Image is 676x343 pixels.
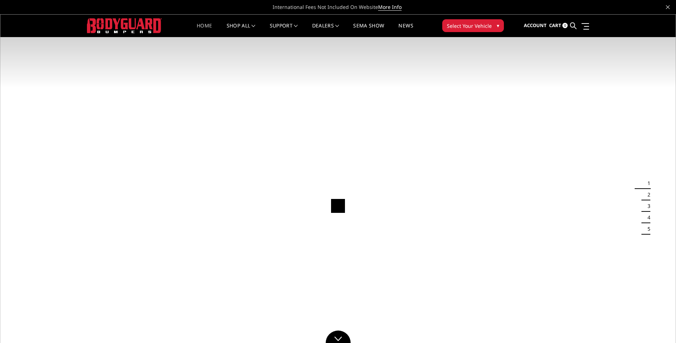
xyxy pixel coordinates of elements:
span: Select Your Vehicle [447,22,492,30]
button: 1 of 5 [643,178,650,189]
span: Cart [549,22,561,29]
a: Dealers [312,23,339,37]
a: Home [197,23,212,37]
a: More Info [378,4,402,11]
a: Account [524,16,547,35]
a: News [398,23,413,37]
a: Support [270,23,298,37]
button: Select Your Vehicle [442,19,504,32]
iframe: Chat Widget [640,309,676,343]
button: 5 of 5 [643,223,650,235]
a: shop all [227,23,256,37]
button: 3 of 5 [643,200,650,212]
span: ▾ [497,22,499,29]
span: Account [524,22,547,29]
button: 2 of 5 [643,189,650,200]
a: Click to Down [326,331,351,343]
button: 4 of 5 [643,212,650,223]
a: SEMA Show [353,23,384,37]
a: Cart 0 [549,16,568,35]
span: 0 [562,23,568,28]
img: BODYGUARD BUMPERS [87,18,162,33]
